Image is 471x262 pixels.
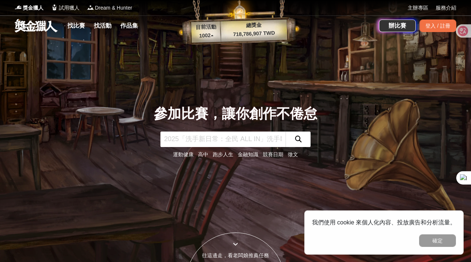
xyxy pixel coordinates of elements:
[263,151,283,157] a: 競賽日期
[160,132,286,147] input: 2025「洗手新日常：全民 ALL IN」洗手歌全台徵選
[436,4,456,12] a: 服務介紹
[87,4,94,11] img: Logo
[191,31,221,40] p: 1002 ▴
[238,151,258,157] a: 金融知識
[186,252,285,259] div: 往這邊走，看老闆娘推薦任務
[312,219,456,226] span: 我們使用 cookie 來個人化內容、投放廣告和分析流量。
[117,21,141,31] a: 作品集
[15,4,43,12] a: Logo獎金獵人
[15,4,22,11] img: Logo
[23,4,43,12] span: 獎金獵人
[221,29,287,39] p: 718,786,907 TWD
[220,20,287,30] p: 總獎金
[64,21,88,31] a: 找比賽
[408,4,428,12] a: 主辦專區
[419,20,456,32] div: 登入 / 註冊
[213,151,233,157] a: 跑步人生
[173,151,194,157] a: 運動健康
[51,4,58,11] img: Logo
[419,234,456,247] button: 確定
[288,151,298,157] a: 徵文
[95,4,132,12] span: Dream & Hunter
[191,23,221,32] p: 目前活動
[87,4,132,12] a: LogoDream & Hunter
[51,4,79,12] a: Logo試用獵人
[198,151,208,157] a: 高中
[91,21,114,31] a: 找活動
[379,20,416,32] a: 辦比賽
[154,104,317,124] div: 參加比賽，讓你創作不倦怠
[59,4,79,12] span: 試用獵人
